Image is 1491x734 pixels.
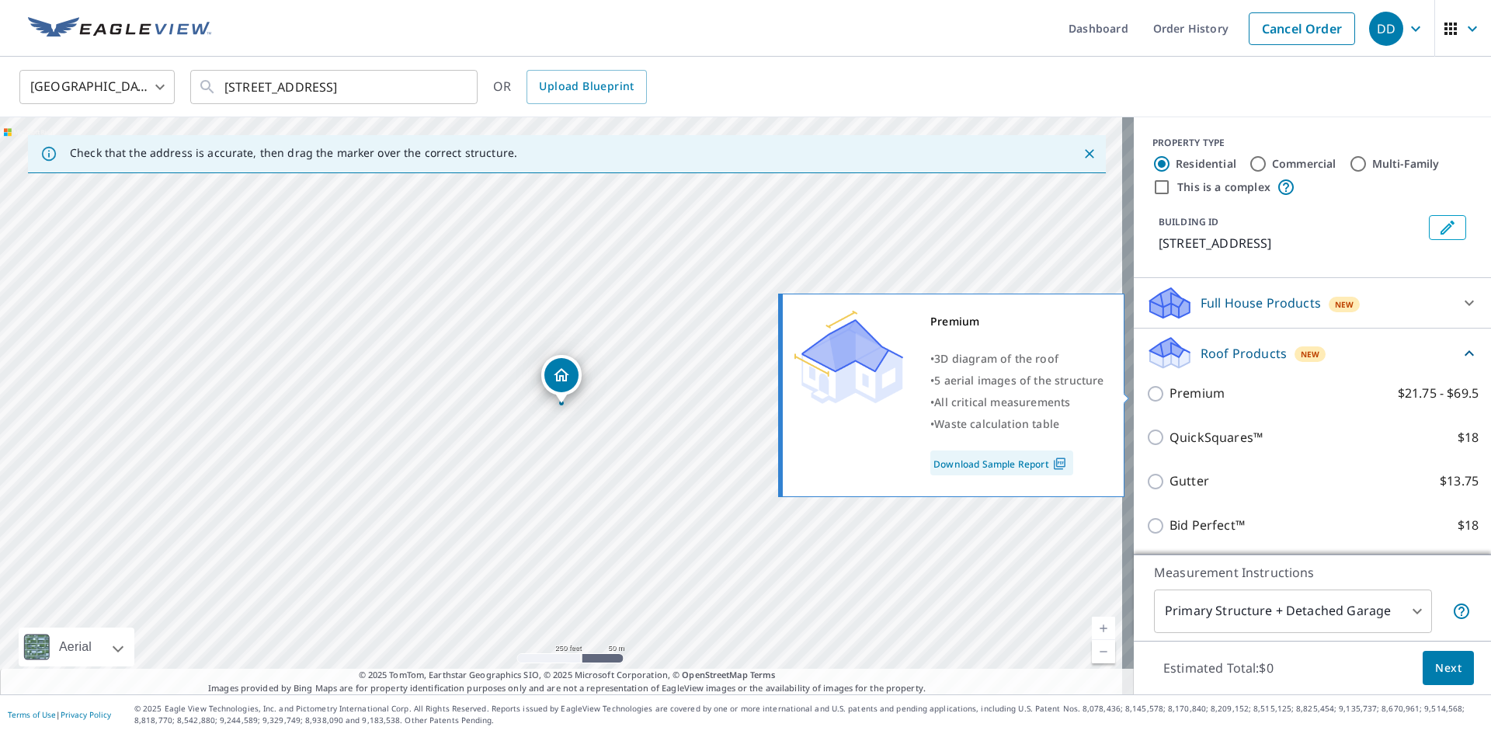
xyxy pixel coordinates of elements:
[54,628,96,666] div: Aerial
[1372,156,1440,172] label: Multi-Family
[1458,516,1479,535] p: $18
[1151,651,1286,685] p: Estimated Total: $0
[750,669,776,680] a: Terms
[1398,384,1479,403] p: $21.75 - $69.5
[1146,335,1479,371] div: Roof ProductsNew
[934,351,1058,366] span: 3D diagram of the roof
[1159,234,1423,252] p: [STREET_ADDRESS]
[682,669,747,680] a: OpenStreetMap
[1049,457,1070,471] img: Pdf Icon
[1435,659,1461,678] span: Next
[1440,471,1479,491] p: $13.75
[1170,471,1209,491] p: Gutter
[1249,12,1355,45] a: Cancel Order
[541,355,582,403] div: Dropped pin, building 1, Residential property, 2605 Meadow Dr Louisville, KY 40220
[1159,215,1218,228] p: BUILDING ID
[134,703,1483,726] p: © 2025 Eagle View Technologies, Inc. and Pictometry International Corp. All Rights Reserved. Repo...
[493,70,647,104] div: OR
[1201,294,1321,312] p: Full House Products
[1146,284,1479,322] div: Full House ProductsNew
[1458,428,1479,447] p: $18
[1369,12,1403,46] div: DD
[224,65,446,109] input: Search by address or latitude-longitude
[794,311,903,404] img: Premium
[19,628,134,666] div: Aerial
[1154,590,1432,633] div: Primary Structure + Detached Garage
[1272,156,1336,172] label: Commercial
[930,450,1073,475] a: Download Sample Report
[934,373,1103,388] span: 5 aerial images of the structure
[527,70,646,104] a: Upload Blueprint
[1079,144,1100,164] button: Close
[930,413,1104,435] div: •
[1170,516,1245,535] p: Bid Perfect™
[1177,179,1270,195] label: This is a complex
[28,17,211,40] img: EV Logo
[934,416,1059,431] span: Waste calculation table
[1429,215,1466,240] button: Edit building 1
[1201,344,1287,363] p: Roof Products
[930,370,1104,391] div: •
[930,348,1104,370] div: •
[930,311,1104,332] div: Premium
[539,77,634,96] span: Upload Blueprint
[359,669,776,682] span: © 2025 TomTom, Earthstar Geographics SIO, © 2025 Microsoft Corporation, ©
[1423,651,1474,686] button: Next
[1335,298,1354,311] span: New
[61,709,111,720] a: Privacy Policy
[1301,348,1320,360] span: New
[1452,602,1471,621] span: Your report will include the primary structure and a detached garage if one exists.
[934,395,1070,409] span: All critical measurements
[8,709,56,720] a: Terms of Use
[70,146,517,160] p: Check that the address is accurate, then drag the marker over the correct structure.
[1176,156,1236,172] label: Residential
[1170,428,1263,447] p: QuickSquares™
[8,710,111,719] p: |
[1152,136,1472,150] div: PROPERTY TYPE
[930,391,1104,413] div: •
[19,65,175,109] div: [GEOGRAPHIC_DATA]
[1092,640,1115,663] a: Current Level 17, Zoom Out
[1092,617,1115,640] a: Current Level 17, Zoom In
[1154,563,1471,582] p: Measurement Instructions
[1170,384,1225,403] p: Premium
